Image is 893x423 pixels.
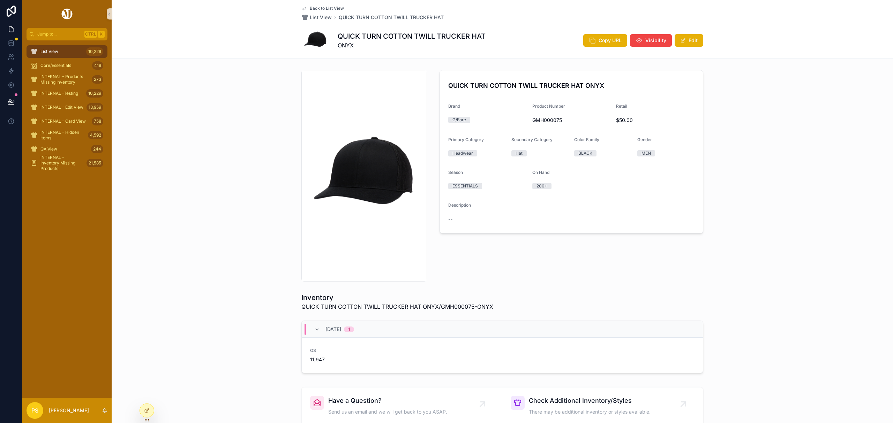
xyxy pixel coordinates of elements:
div: scrollable content [22,40,112,178]
div: 200+ [536,183,547,189]
div: ESSENTIALS [452,183,478,189]
a: QA View244 [27,143,107,155]
div: 21,585 [87,159,103,167]
a: List View10,229 [27,45,107,58]
span: 11,947 [310,356,400,363]
div: 10,229 [86,47,103,56]
a: QUICK TURN COTTON TWILL TRUCKER HAT [339,14,444,21]
span: GMH000075 [532,117,611,124]
span: K [98,31,104,37]
span: -- [448,216,452,223]
span: Core/Essentials [40,63,71,68]
span: INTERNAL - Inventory Missing Products [40,155,84,171]
span: QUICK TURN COTTON TWILL TRUCKER HAT ONYX/GMH000075-ONYX [301,302,493,311]
span: Ctrl [84,31,97,38]
a: List View [301,14,332,21]
span: On Hand [532,170,549,175]
span: INTERNAL - Products Missing Inventory [40,74,89,85]
h1: QUICK TURN COTTON TWILL TRUCKER HAT [338,31,486,41]
h4: QUICK TURN COTTON TWILL TRUCKER HAT ONYX [448,81,695,90]
div: 419 [92,61,103,70]
span: $50.00 [616,117,695,124]
div: 1 [348,326,350,332]
span: PS [31,406,38,415]
a: INTERNAL -Testing10,229 [27,87,107,100]
button: Jump to...CtrlK [27,28,107,40]
div: 13,959 [87,103,103,111]
img: GMH000075-ONYX.jpg [302,114,427,238]
span: Color Family [574,137,599,142]
a: INTERNAL - Hidden Items4,592 [27,129,107,141]
div: 758 [92,117,103,125]
div: Headwear [452,150,473,156]
span: [DATE] [325,326,341,333]
span: QA View [40,146,57,152]
span: Back to List View [310,6,344,11]
div: 244 [91,145,103,153]
button: Edit [675,34,703,47]
a: Back to List View [301,6,344,11]
div: 4,592 [88,131,103,139]
a: Core/Essentials419 [27,59,107,72]
button: Copy URL [583,34,627,47]
span: INTERNAL - Card View [40,118,86,124]
span: INTERNAL -Testing [40,91,78,96]
span: Secondary Category [511,137,553,142]
span: Visibility [645,37,666,44]
span: Have a Question? [328,396,447,406]
span: Check Additional Inventory/Styles [529,396,651,406]
span: INTERNAL - Edit View [40,105,83,110]
a: OS11,947 [302,338,703,373]
div: Hat [516,150,523,156]
span: ONYX [338,41,486,49]
a: INTERNAL - Inventory Missing Products21,585 [27,157,107,169]
span: INTERNAL - Hidden Items [40,130,85,141]
div: G/Fore [452,117,466,123]
span: OS [310,348,400,353]
div: 10,229 [86,89,103,98]
div: 273 [92,75,103,84]
span: List View [40,49,58,54]
button: Visibility [630,34,672,47]
a: INTERNAL - Products Missing Inventory273 [27,73,107,86]
p: [PERSON_NAME] [49,407,89,414]
span: Season [448,170,463,175]
img: App logo [60,8,74,20]
span: Send us an email and we will get back to you ASAP. [328,408,447,415]
span: Copy URL [599,37,622,44]
span: There may be additional inventory or styles available. [529,408,651,415]
h1: Inventory [301,293,493,302]
span: Description [448,202,471,208]
span: Jump to... [37,31,82,37]
div: BLACK [578,150,592,156]
span: Product Number [532,103,565,109]
span: Primary Category [448,137,484,142]
div: MEN [641,150,651,156]
a: INTERNAL - Card View758 [27,115,107,128]
span: List View [310,14,332,21]
span: Brand [448,103,460,109]
span: Gender [637,137,652,142]
span: Retail [616,103,627,109]
a: INTERNAL - Edit View13,959 [27,101,107,114]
